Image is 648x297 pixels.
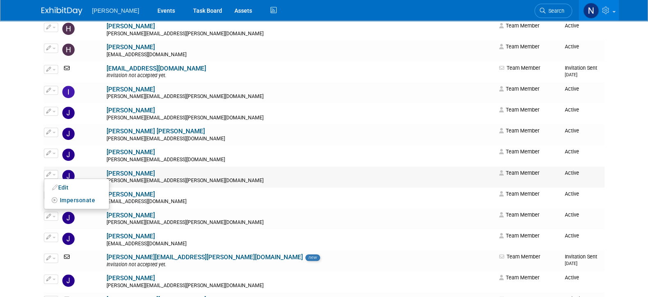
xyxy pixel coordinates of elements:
[565,274,579,281] span: Active
[565,128,579,134] span: Active
[499,274,539,281] span: Team Member
[499,43,539,50] span: Team Member
[62,148,75,161] img: Jeff Odell
[107,136,494,142] div: [PERSON_NAME][EMAIL_ADDRESS][DOMAIN_NAME]
[499,128,539,134] span: Team Member
[565,261,578,266] small: [DATE]
[62,170,75,182] img: Jennifer Cheatham
[62,107,75,119] img: Jacob Honza
[62,86,75,98] img: Ian Guthrie
[499,107,539,113] span: Team Member
[107,31,494,37] div: [PERSON_NAME][EMAIL_ADDRESS][PERSON_NAME][DOMAIN_NAME]
[107,23,155,30] a: [PERSON_NAME]
[107,128,205,135] a: [PERSON_NAME] [PERSON_NAME]
[62,212,75,224] img: Jerrod Ousley
[565,72,578,78] small: [DATE]
[107,191,155,198] a: [PERSON_NAME]
[107,115,494,121] div: [PERSON_NAME][EMAIL_ADDRESS][PERSON_NAME][DOMAIN_NAME]
[499,23,539,29] span: Team Member
[565,212,579,218] span: Active
[107,254,303,261] a: [PERSON_NAME][EMAIL_ADDRESS][PERSON_NAME][DOMAIN_NAME]
[107,241,494,247] div: [EMAIL_ADDRESS][DOMAIN_NAME]
[107,52,494,58] div: [EMAIL_ADDRESS][DOMAIN_NAME]
[565,43,579,50] span: Active
[305,254,320,261] span: new
[565,170,579,176] span: Active
[107,94,494,100] div: [PERSON_NAME][EMAIL_ADDRESS][PERSON_NAME][DOMAIN_NAME]
[60,197,95,203] span: Impersonate
[62,43,75,56] img: Henry Hui
[107,283,494,289] div: [PERSON_NAME][EMAIL_ADDRESS][PERSON_NAME][DOMAIN_NAME]
[565,191,579,197] span: Active
[499,148,539,155] span: Team Member
[107,212,155,219] a: [PERSON_NAME]
[499,191,539,197] span: Team Member
[565,65,597,78] span: Invitation Sent
[62,274,75,287] img: John Bailey
[92,7,139,14] span: [PERSON_NAME]
[565,23,579,29] span: Active
[565,254,597,266] span: Invitation Sent
[499,65,540,71] span: Team Member
[107,274,155,282] a: [PERSON_NAME]
[62,23,75,35] img: Hao Tang
[565,107,579,113] span: Active
[565,233,579,239] span: Active
[499,86,539,92] span: Team Member
[499,212,539,218] span: Team Member
[107,199,494,205] div: [EMAIL_ADDRESS][DOMAIN_NAME]
[534,4,572,18] a: Search
[565,86,579,92] span: Active
[107,219,494,226] div: [PERSON_NAME][EMAIL_ADDRESS][PERSON_NAME][DOMAIN_NAME]
[107,73,494,79] div: Invitation not accepted yet.
[107,178,494,184] div: [PERSON_NAME][EMAIL_ADDRESS][PERSON_NAME][DOMAIN_NAME]
[107,107,155,114] a: [PERSON_NAME]
[107,65,206,72] a: [EMAIL_ADDRESS][DOMAIN_NAME]
[62,233,75,245] img: Jill Wilson
[546,8,564,14] span: Search
[107,148,155,156] a: [PERSON_NAME]
[499,170,539,176] span: Team Member
[499,254,540,260] span: Team Member
[107,262,494,268] div: Invitation not accepted yet.
[62,128,75,140] img: Jean Philippe Cousin
[565,148,579,155] span: Active
[48,195,100,206] button: Impersonate
[107,157,494,163] div: [PERSON_NAME][EMAIL_ADDRESS][DOMAIN_NAME]
[107,170,155,177] a: [PERSON_NAME]
[107,43,155,51] a: [PERSON_NAME]
[107,86,155,93] a: [PERSON_NAME]
[499,233,539,239] span: Team Member
[583,3,599,18] img: Nicole Williamson
[44,182,109,193] a: Edit
[41,7,82,15] img: ExhibitDay
[107,233,155,240] a: [PERSON_NAME]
